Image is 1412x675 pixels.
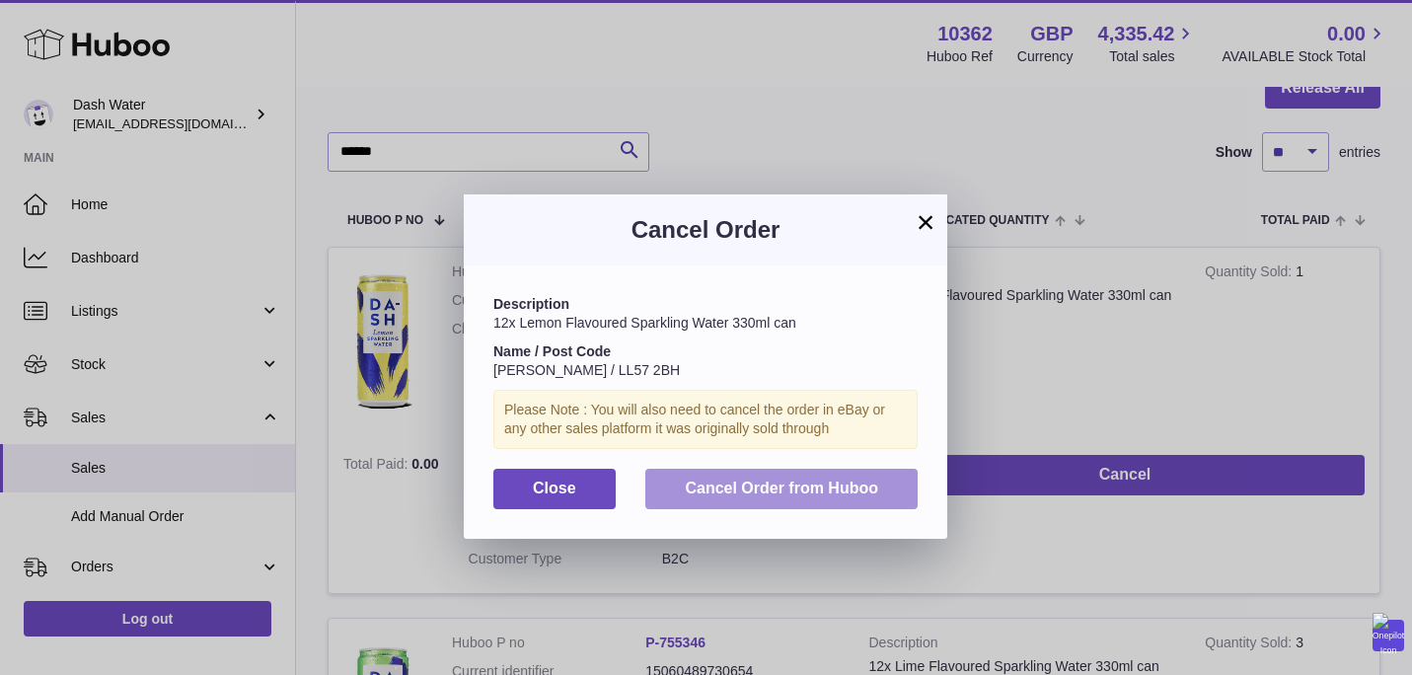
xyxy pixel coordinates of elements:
button: Close [493,469,616,509]
strong: Name / Post Code [493,343,611,359]
span: 12x Lemon Flavoured Sparkling Water 330ml can [493,315,796,331]
button: × [914,210,937,234]
h3: Cancel Order [493,214,918,246]
div: Please Note : You will also need to cancel the order in eBay or any other sales platform it was o... [493,390,918,449]
span: Cancel Order from Huboo [685,480,878,496]
button: Cancel Order from Huboo [645,469,918,509]
span: [PERSON_NAME] / LL57 2BH [493,362,680,378]
strong: Description [493,296,569,312]
span: Close [533,480,576,496]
